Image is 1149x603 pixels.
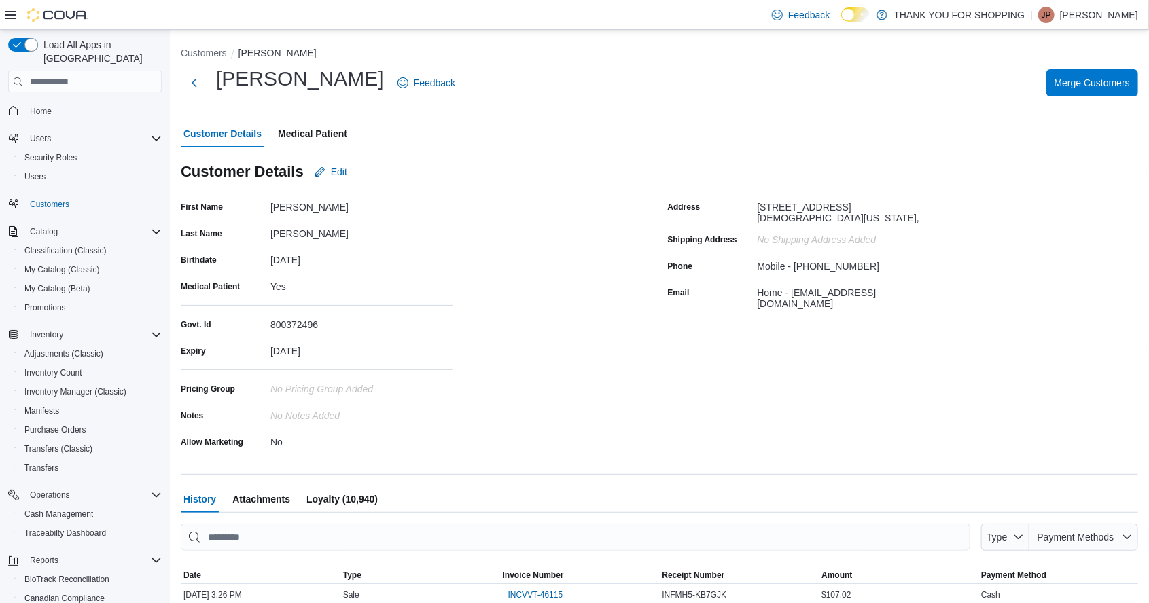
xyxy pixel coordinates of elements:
[19,460,64,476] a: Transfers
[14,524,167,543] button: Traceabilty Dashboard
[3,551,167,570] button: Reports
[19,346,109,362] a: Adjustments (Classic)
[508,589,563,600] span: INCVVT-46115
[309,158,353,185] button: Edit
[19,346,162,362] span: Adjustments (Classic)
[1029,524,1138,551] button: Payment Methods
[19,403,162,419] span: Manifests
[19,403,65,419] a: Manifests
[270,378,453,395] div: No Pricing Group Added
[24,196,162,213] span: Customers
[3,486,167,505] button: Operations
[19,149,82,166] a: Security Roles
[181,319,211,330] label: Govt. Id
[19,242,112,259] a: Classification (Classic)
[1055,76,1130,90] span: Merge Customers
[3,194,167,214] button: Customers
[819,567,978,583] button: Amount
[24,367,82,378] span: Inventory Count
[183,589,242,600] span: [DATE] 3:26 PM
[27,8,88,22] img: Cova
[181,69,208,96] button: Next
[270,405,453,421] div: No Notes added
[270,196,453,213] div: [PERSON_NAME]
[14,505,167,524] button: Cash Management
[24,302,66,313] span: Promotions
[19,168,51,185] a: Users
[14,439,167,458] button: Transfers (Classic)
[19,525,162,541] span: Traceabilty Dashboard
[24,171,46,182] span: Users
[232,486,290,513] span: Attachments
[19,261,105,278] a: My Catalog (Classic)
[1038,532,1114,543] span: Payment Methods
[14,279,167,298] button: My Catalog (Beta)
[38,38,162,65] span: Load All Apps in [GEOGRAPHIC_DATA]
[14,570,167,589] button: BioTrack Reconciliation
[331,165,347,179] span: Edit
[14,148,167,167] button: Security Roles
[24,462,58,473] span: Transfers
[19,506,99,522] a: Cash Management
[24,487,162,503] span: Operations
[181,524,970,551] input: This is a search bar. As you type, the results lower in the page will automatically filter.
[24,327,162,343] span: Inventory
[181,202,223,213] label: First Name
[758,255,880,272] div: Mobile - [PHONE_NUMBER]
[24,574,109,585] span: BioTrack Reconciliation
[24,509,93,519] span: Cash Management
[392,69,461,96] a: Feedback
[24,528,106,538] span: Traceabilty Dashboard
[19,261,162,278] span: My Catalog (Classic)
[30,199,69,210] span: Customers
[24,223,162,240] span: Catalog
[30,329,63,340] span: Inventory
[3,129,167,148] button: Users
[30,133,51,144] span: Users
[19,422,92,438] a: Purchase Orders
[24,264,100,275] span: My Catalog (Classic)
[24,424,86,435] span: Purchase Orders
[19,365,162,381] span: Inventory Count
[981,589,1000,600] span: Cash
[978,567,1138,583] button: Payment Method
[14,401,167,420] button: Manifests
[19,299,162,316] span: Promotions
[19,441,98,457] a: Transfers (Classic)
[278,120,347,147] span: Medical Patient
[3,222,167,241] button: Catalog
[183,120,262,147] span: Customer Details
[766,1,835,29] a: Feedback
[24,283,90,294] span: My Catalog (Beta)
[3,325,167,344] button: Inventory
[270,223,453,239] div: [PERSON_NAME]
[19,242,162,259] span: Classification (Classic)
[24,196,75,213] a: Customers
[270,431,453,447] div: No
[981,524,1030,551] button: Type
[821,570,852,581] span: Amount
[24,223,63,240] button: Catalog
[181,567,340,583] button: Date
[14,298,167,317] button: Promotions
[19,168,162,185] span: Users
[19,571,162,587] span: BioTrack Reconciliation
[181,46,1138,62] nav: An example of EuiBreadcrumbs
[758,282,940,309] div: Home - [EMAIL_ADDRESS][DOMAIN_NAME]
[19,384,162,400] span: Inventory Manager (Classic)
[181,255,217,266] label: Birthdate
[270,276,453,292] div: Yes
[14,344,167,363] button: Adjustments (Classic)
[1038,7,1055,23] div: Joe Pepe
[181,228,222,239] label: Last Name
[24,552,64,568] button: Reports
[668,234,737,245] label: Shipping Address
[19,299,71,316] a: Promotions
[981,570,1046,581] span: Payment Method
[19,571,115,587] a: BioTrack Reconciliation
[343,570,361,581] span: Type
[24,487,75,503] button: Operations
[841,7,870,22] input: Dark Mode
[668,261,693,272] label: Phone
